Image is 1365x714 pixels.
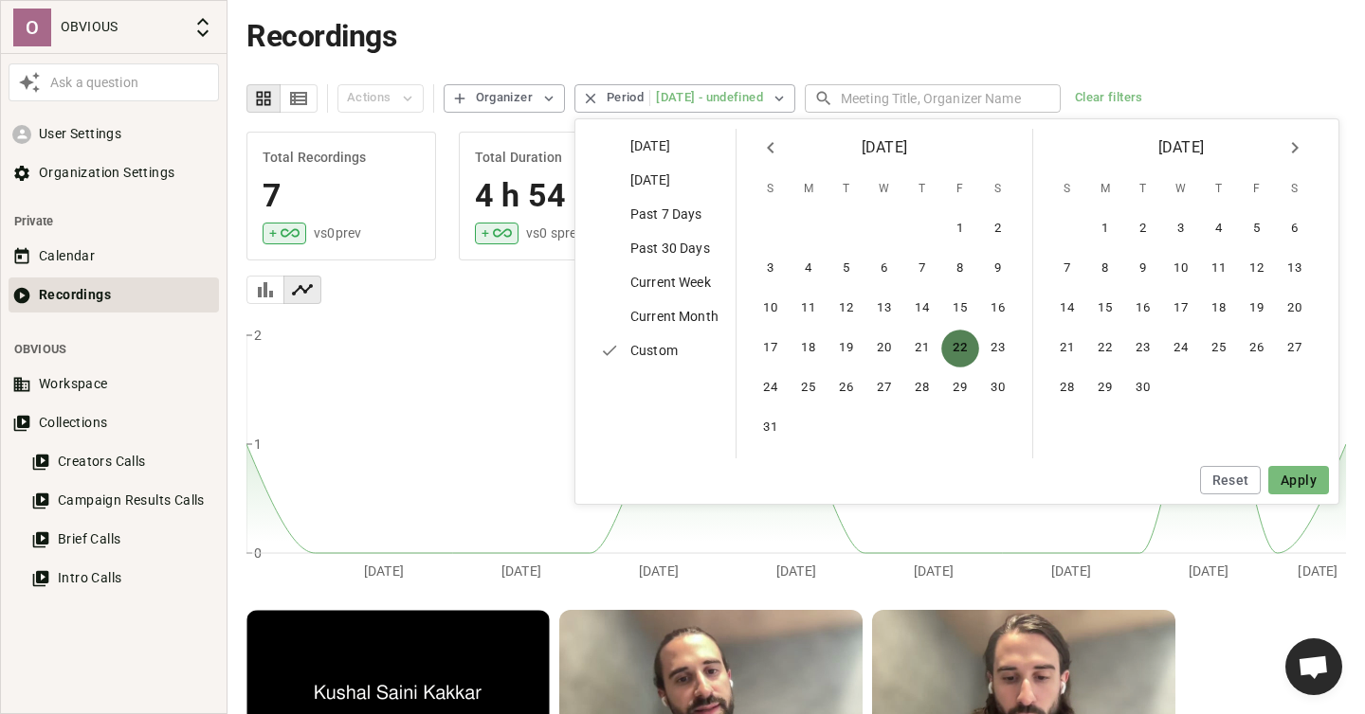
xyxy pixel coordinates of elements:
[979,210,1017,248] button: 2
[941,250,979,288] button: 8
[829,170,864,208] span: Tuesday
[790,290,828,328] button: 11
[1202,170,1236,208] span: Thursday
[1048,369,1086,407] button: 28
[1086,210,1124,248] button: 1
[1278,170,1312,208] span: Saturday
[979,290,1017,328] button: 16
[790,369,828,407] button: 25
[1048,290,1086,328] button: 14
[865,369,903,407] button: 27
[862,134,907,161] span: [DATE]
[903,250,941,288] button: 7
[585,163,736,197] div: [DATE]
[1124,330,1162,367] button: 23
[792,170,826,208] span: Monday
[903,330,941,367] button: 21
[630,170,720,189] span: [DATE]
[1124,210,1162,248] button: 2
[1276,330,1314,367] button: 27
[1276,129,1314,167] button: Next month
[1162,250,1200,288] button: 10
[1200,466,1261,494] button: Reset
[828,250,865,288] button: 5
[941,210,979,248] button: 1
[790,250,828,288] button: 4
[905,170,939,208] span: Thursday
[585,231,736,265] div: Past 30 Days
[941,330,979,367] button: 22
[630,239,720,258] span: Past 30 Days
[1238,210,1276,248] button: 5
[752,369,790,407] button: 24
[1124,250,1162,288] button: 9
[1086,369,1124,407] button: 29
[1124,290,1162,328] button: 16
[752,250,790,288] button: 3
[979,369,1017,407] button: 30
[1285,638,1342,695] a: Ouvrir le chat
[585,129,736,163] div: [DATE]
[903,290,941,328] button: 14
[1088,170,1122,208] span: Monday
[585,197,736,231] div: Past 7 Days
[865,290,903,328] button: 13
[1240,170,1274,208] span: Friday
[1050,170,1084,208] span: Sunday
[752,409,790,447] button: 31
[752,129,790,167] button: Previous month
[865,250,903,288] button: 6
[1200,210,1238,248] button: 4
[1126,170,1160,208] span: Tuesday
[1200,330,1238,367] button: 25
[943,170,977,208] span: Friday
[630,273,720,292] span: Current Week
[1162,290,1200,328] button: 17
[979,330,1017,367] button: 23
[903,369,941,407] button: 28
[979,250,1017,288] button: 9
[1162,330,1200,367] button: 24
[981,170,1015,208] span: Saturday
[1086,250,1124,288] button: 8
[828,330,865,367] button: 19
[1276,290,1314,328] button: 20
[1124,369,1162,407] button: 30
[630,205,720,223] span: Past 7 Days
[1048,250,1086,288] button: 7
[1238,330,1276,367] button: 26
[585,265,736,299] div: Current Week
[1162,210,1200,248] button: 3
[752,330,790,367] button: 17
[1048,330,1086,367] button: 21
[585,299,736,333] div: Current Month
[790,330,828,367] button: 18
[828,369,865,407] button: 26
[1200,290,1238,328] button: 18
[1086,290,1124,328] button: 15
[941,369,979,407] button: 29
[1200,250,1238,288] button: 11
[754,170,788,208] span: Sunday
[752,290,790,328] button: 10
[1086,330,1124,367] button: 22
[1238,250,1276,288] button: 12
[630,307,720,326] span: Current Month
[1164,170,1198,208] span: Wednesday
[630,341,720,360] span: Custom
[828,290,865,328] button: 12
[630,136,720,155] span: [DATE]
[1238,290,1276,328] button: 19
[941,290,979,328] button: 15
[1276,210,1314,248] button: 6
[1158,134,1204,161] span: [DATE]
[865,330,903,367] button: 20
[867,170,901,208] span: Wednesday
[1268,466,1329,494] button: Apply
[585,333,736,367] div: Custom
[1276,250,1314,288] button: 13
